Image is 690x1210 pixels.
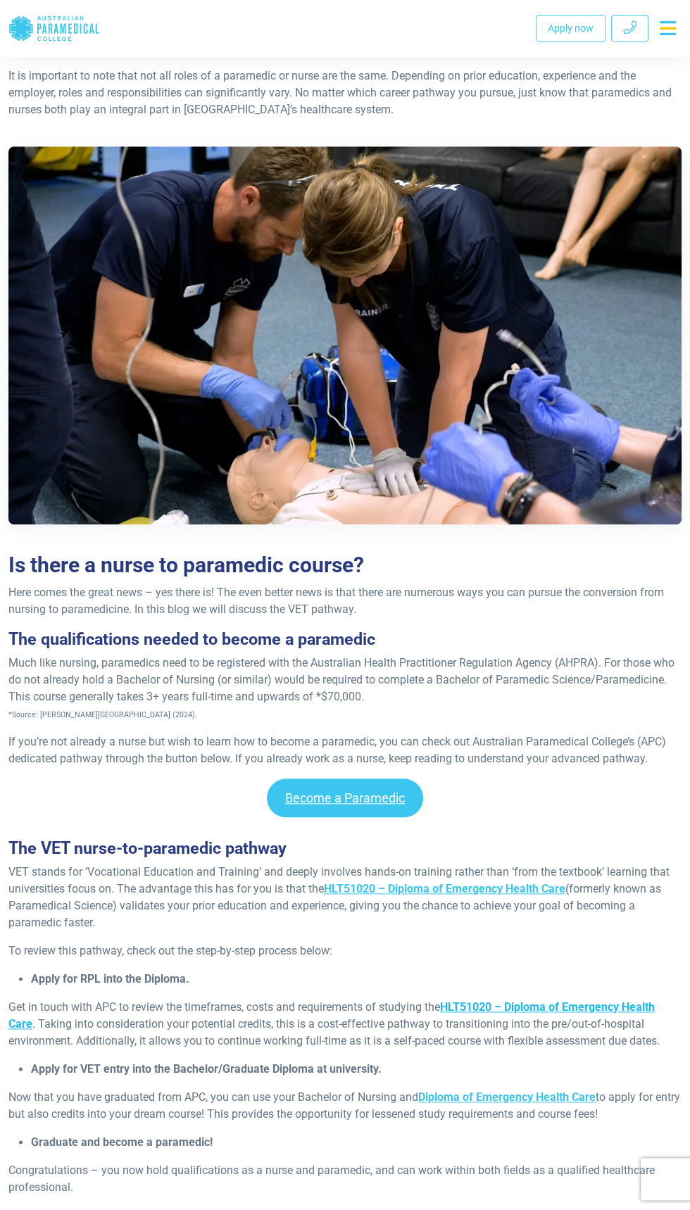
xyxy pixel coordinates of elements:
[267,779,423,817] a: Become a Paramedic
[8,865,670,929] span: VET stands for ‘Vocational Education and Training’ and deeply involves hands-on training rather t...
[8,1164,655,1194] span: Congratulations – you now hold qualifications as a nurse and paramedic, and can work within both ...
[8,1000,660,1047] span: Get in touch with APC to review the timeframes, costs and requirements of studying the . Taking i...
[8,6,100,51] a: Australian Paramedical College
[8,838,287,858] span: The VET nurse-to-paramedic pathway
[8,1090,680,1121] span: Now that you have graduated from APC, you can use your Bachelor of Nursing and to apply for entry...
[418,1090,596,1104] a: Diploma of Emergency Health Care
[8,584,682,618] p: Here comes the great news – yes there is! The even better news is that there are numerous ways yo...
[654,15,682,41] button: Toggle navigation
[31,1135,213,1149] span: Graduate and become a paramedic!
[8,710,197,719] span: *Source: [PERSON_NAME][GEOGRAPHIC_DATA] (2024).
[8,553,682,578] h2: Is there a nurse to paramedic course?
[31,972,189,985] span: Apply for RPL into the Diploma.
[536,15,606,42] a: Apply now
[31,1062,382,1076] span: Apply for VET entry into the Bachelor/Graduate Diploma at university.
[8,629,682,649] h3: The qualifications needed to become a paramedic
[8,1000,655,1031] a: HLT51020 – Diploma of Emergency Health Care
[8,69,672,116] span: It is important to note that not all roles of a paramedic or nurse are the same. Depending on pri...
[8,944,332,957] span: To review this pathway, check out the step-by-step process below:
[324,882,565,895] a: HLT51020 – Diploma of Emergency Health Care
[8,655,682,722] p: Much like nursing, paramedics need to be registered with the Australian Health Practitioner Regul...
[8,733,682,767] p: If you’re not already a nurse but wish to learn how to become a paramedic, you can check out Aust...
